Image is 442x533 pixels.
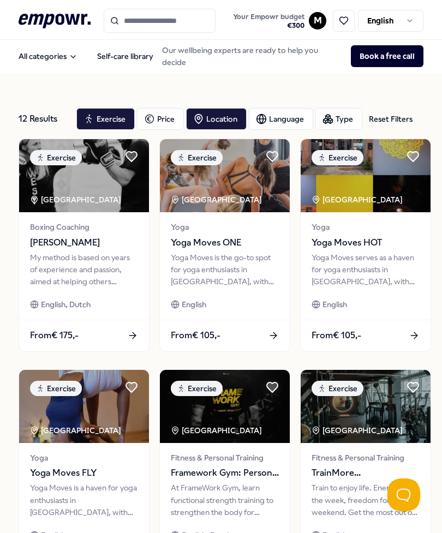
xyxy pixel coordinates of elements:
span: From € 175,- [30,328,79,343]
span: € 300 [233,21,304,30]
div: My method is based on years of experience and passion, aimed at helping others through sport. [30,251,138,288]
span: Yoga [30,452,138,464]
span: Framework Gym: Personal Training [171,466,279,480]
div: Yoga Moves is a haven for yoga enthusiasts in [GEOGRAPHIC_DATA], with five studios spread across ... [30,482,138,518]
a: package imageExercise[GEOGRAPHIC_DATA] YogaYoga Moves HOTYoga Moves serves as a haven for yoga en... [300,139,431,352]
img: package image [160,370,290,444]
span: English, Dutch [41,298,91,310]
div: Exercise [312,381,363,396]
span: Yoga Moves ONE [171,236,279,250]
div: [GEOGRAPHIC_DATA] [30,424,123,436]
img: package image [19,370,149,444]
span: English [182,298,206,310]
div: Reset Filters [369,113,413,125]
div: Exercise [312,150,363,165]
img: package image [19,139,149,213]
span: Your Empowr budget [233,13,304,21]
span: Fitness & Personal Training [312,452,420,464]
span: Yoga [312,221,420,233]
span: From € 105,- [312,328,361,343]
button: Language [249,108,313,130]
span: English [322,298,347,310]
button: All categories [10,45,86,67]
button: Location [186,108,247,130]
div: Train to enjoy life. Energy for the week, freedom for the weekend. Get the most out of yourself. [312,482,420,518]
div: Yoga Moves is the go-to spot for yoga enthusiasts in [GEOGRAPHIC_DATA], with five studios spread ... [171,251,279,288]
a: Self-care library [88,45,162,67]
a: package imageExercise[GEOGRAPHIC_DATA] YogaYoga Moves ONEYoga Moves is the go-to spot for yoga en... [159,139,290,352]
div: [GEOGRAPHIC_DATA] [171,424,264,436]
div: Exercise [30,150,82,165]
iframe: Help Scout Beacon - Open [387,478,420,511]
button: Book a free call [351,45,423,67]
button: Exercise [76,108,135,130]
div: Exercise [171,150,223,165]
div: [GEOGRAPHIC_DATA] [312,424,404,436]
div: Exercise [171,381,223,396]
img: package image [160,139,290,213]
button: M [309,12,326,29]
div: Exercise [30,381,82,396]
div: [GEOGRAPHIC_DATA] [312,194,404,206]
nav: Main [10,44,162,69]
span: Yoga [171,221,279,233]
div: Our wellbeing experts are ready to help you decide [153,44,424,69]
span: Fitness & Personal Training [171,452,279,464]
input: Search for products, categories or subcategories [104,9,216,33]
img: package image [301,370,431,444]
button: Your Empowr budget€300 [231,10,307,32]
div: Yoga Moves serves as a haven for yoga enthusiasts in [GEOGRAPHIC_DATA], with five studios dotted ... [312,251,420,288]
a: package imageExercise[GEOGRAPHIC_DATA] Boxing Coaching[PERSON_NAME]My method is based on years of... [19,139,150,352]
div: At FrameWork Gym, learn functional strength training to strengthen the body for everyday movement... [171,482,279,518]
span: Yoga Moves HOT [312,236,420,250]
div: [GEOGRAPHIC_DATA] [171,194,264,206]
span: From € 105,- [171,328,220,343]
span: Yoga Moves FLY [30,466,138,480]
button: Price [137,108,184,130]
span: Boxing Coaching [30,221,138,233]
a: Your Empowr budget€300 [229,9,309,32]
img: package image [301,139,431,213]
span: [PERSON_NAME] [30,236,138,250]
button: Type [315,108,362,130]
span: TrainMore [GEOGRAPHIC_DATA]: Open Gym [312,466,420,480]
div: [GEOGRAPHIC_DATA] [30,194,123,206]
div: 12 Results [19,108,68,130]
